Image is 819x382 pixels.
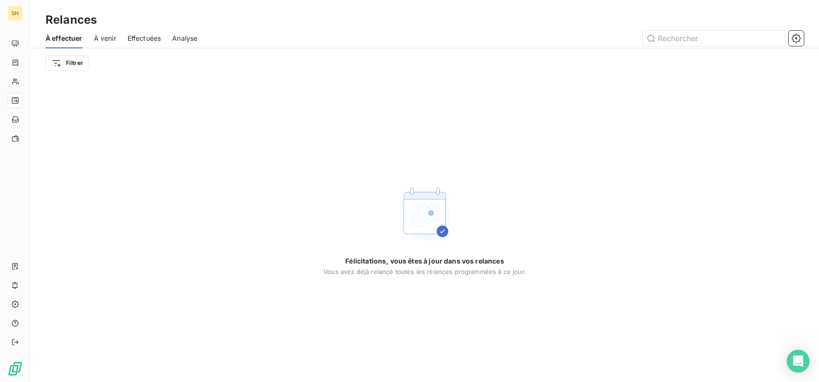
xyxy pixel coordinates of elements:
[787,350,810,373] div: Open Intercom Messenger
[345,256,504,266] span: Félicitations, vous êtes à jour dans vos relances
[46,11,97,28] h3: Relances
[643,31,785,46] input: Rechercher
[46,34,83,43] span: À effectuer
[94,34,116,43] span: À venir
[323,268,526,275] span: Vous avez déjà relancé toutes les relances programmées à ce jour.
[8,361,23,376] img: Logo LeanPay
[128,34,161,43] span: Effectuées
[8,6,23,21] div: SH
[172,34,197,43] span: Analyse
[46,55,89,71] button: Filtrer
[395,184,455,245] img: Empty state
